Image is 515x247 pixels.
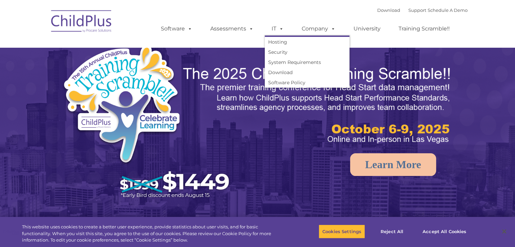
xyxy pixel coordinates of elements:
[350,153,436,176] a: Learn More
[371,224,413,239] button: Reject All
[319,224,365,239] button: Cookies Settings
[377,7,400,13] a: Download
[265,77,349,88] a: Software Policy
[265,47,349,57] a: Security
[265,22,291,36] a: IT
[265,37,349,47] a: Hosting
[392,22,456,36] a: Training Scramble!!
[497,224,512,239] button: Close
[377,7,468,13] font: |
[154,22,199,36] a: Software
[419,224,470,239] button: Accept All Cookies
[347,22,387,36] a: University
[265,67,349,77] a: Download
[22,224,283,244] div: This website uses cookies to create a better user experience, provide statistics about user visit...
[428,7,468,13] a: Schedule A Demo
[408,7,426,13] a: Support
[203,22,260,36] a: Assessments
[48,5,115,39] img: ChildPlus by Procare Solutions
[94,72,123,77] span: Phone number
[94,45,115,50] span: Last name
[295,22,342,36] a: Company
[265,57,349,67] a: System Requirements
